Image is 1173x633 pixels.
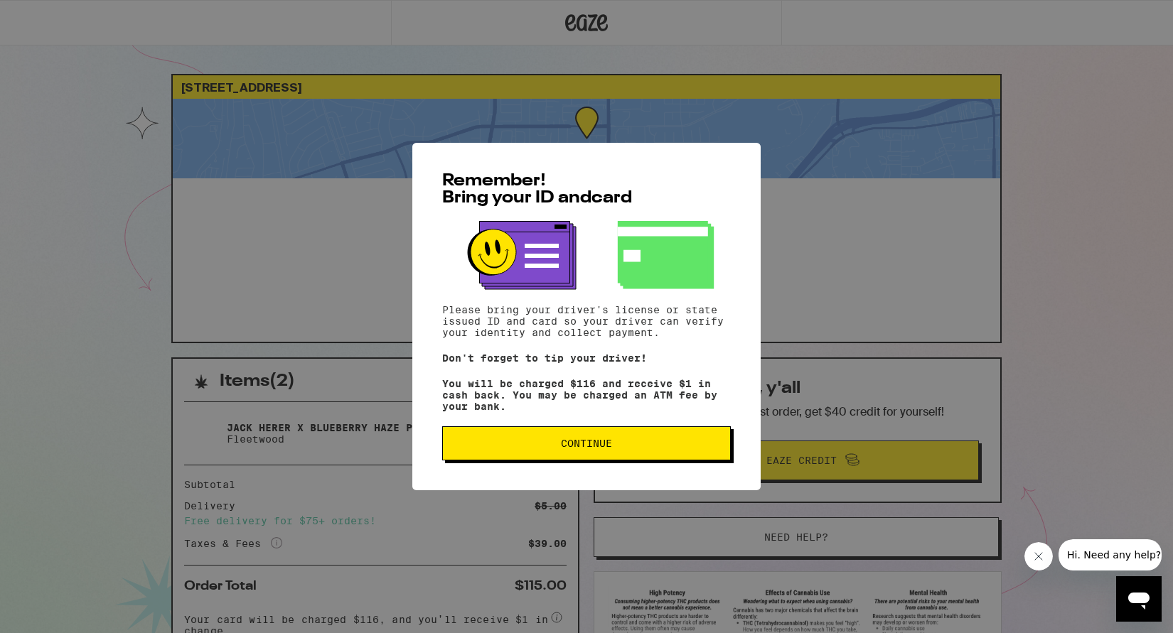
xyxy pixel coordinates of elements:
p: You will be charged $116 and receive $1 in cash back. You may be charged an ATM fee by your bank. [442,378,731,412]
p: Don't forget to tip your driver! [442,352,731,364]
iframe: Message from company [1059,539,1162,570]
span: Continue [561,438,612,448]
p: Please bring your driver's license or state issued ID and card so your driver can verify your ide... [442,304,731,338]
iframe: Close message [1024,542,1053,570]
iframe: Button to launch messaging window [1116,576,1162,622]
button: Continue [442,426,731,460]
span: Remember! Bring your ID and card [442,173,632,207]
